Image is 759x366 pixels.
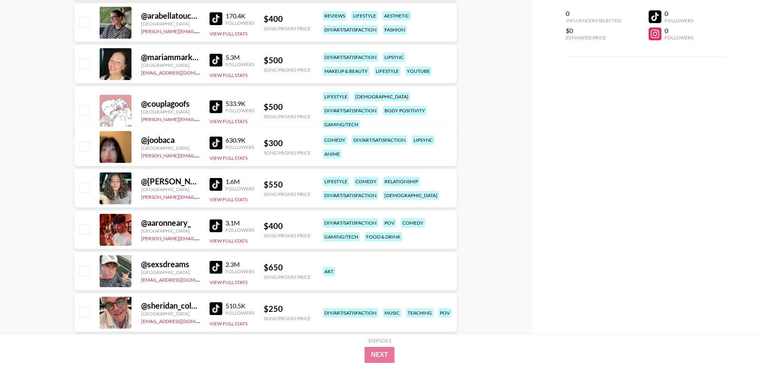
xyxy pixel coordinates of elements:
[323,267,335,276] div: art
[354,177,378,186] div: comedy
[665,18,693,23] div: Followers
[365,232,402,241] div: food & drink
[226,100,254,108] div: 533.9K
[374,67,400,76] div: lifestyle
[141,11,200,21] div: @ arabellatouchstone
[226,310,254,316] div: Followers
[226,144,254,150] div: Followers
[323,218,378,227] div: diy/art/satisfaction
[141,234,259,241] a: [PERSON_NAME][EMAIL_ADDRESS][DOMAIN_NAME]
[141,135,200,145] div: @ joobaca
[141,151,259,159] a: [PERSON_NAME][EMAIL_ADDRESS][DOMAIN_NAME]
[210,321,247,327] button: View Full Stats
[141,186,200,192] div: [GEOGRAPHIC_DATA]
[141,192,259,200] a: [PERSON_NAME][EMAIL_ADDRESS][DOMAIN_NAME]
[264,304,311,314] div: $ 250
[264,315,311,321] div: Song Promo Price
[210,261,222,274] img: TikTok
[323,106,378,115] div: diy/art/satisfaction
[351,11,378,20] div: lifestyle
[264,114,311,119] div: Song Promo Price
[210,72,247,78] button: View Full Stats
[323,308,378,317] div: diy/art/satisfaction
[352,135,407,145] div: diy/art/satisfaction
[226,186,254,192] div: Followers
[566,27,621,35] div: $0
[226,108,254,114] div: Followers
[141,269,200,275] div: [GEOGRAPHIC_DATA]
[141,21,200,27] div: [GEOGRAPHIC_DATA]
[354,92,410,101] div: [DEMOGRAPHIC_DATA]
[210,31,247,37] button: View Full Stats
[141,311,200,317] div: [GEOGRAPHIC_DATA]
[401,218,425,227] div: comedy
[226,61,254,67] div: Followers
[210,100,222,113] img: TikTok
[412,135,434,145] div: lipsync
[226,268,254,274] div: Followers
[566,35,621,41] div: Estimated Price
[665,35,693,41] div: Followers
[210,196,247,202] button: View Full Stats
[566,10,621,18] div: 0
[141,68,221,76] a: [EMAIL_ADDRESS][DOMAIN_NAME]
[210,178,222,191] img: TikTok
[406,308,433,317] div: teaching
[141,145,200,151] div: [GEOGRAPHIC_DATA]
[264,180,311,190] div: $ 550
[323,135,347,145] div: comedy
[210,279,247,285] button: View Full Stats
[323,11,347,20] div: reviews
[210,155,247,161] button: View Full Stats
[210,118,247,124] button: View Full Stats
[264,150,311,156] div: Song Promo Price
[368,338,391,344] div: Step 1 of 2
[438,308,451,317] div: pov
[226,227,254,233] div: Followers
[141,301,200,311] div: @ sheridan_coldstream
[665,27,693,35] div: 0
[141,52,200,62] div: @ mariammarksart
[264,138,311,148] div: $ 300
[226,20,254,26] div: Followers
[264,67,311,73] div: Song Promo Price
[141,259,200,269] div: @ sexsdreams
[383,106,427,115] div: body positivity
[264,262,311,272] div: $ 650
[226,53,254,61] div: 5.3M
[323,53,378,62] div: diy/art/satisfaction
[210,137,222,149] img: TikTok
[264,102,311,112] div: $ 500
[226,302,254,310] div: 510.5K
[383,191,439,200] div: [DEMOGRAPHIC_DATA]
[141,275,221,283] a: [EMAIL_ADDRESS][DOMAIN_NAME]
[141,27,259,34] a: [PERSON_NAME][EMAIL_ADDRESS][DOMAIN_NAME]
[405,67,431,76] div: youtube
[719,326,749,356] iframe: Drift Widget Chat Controller
[226,260,254,268] div: 2.3M
[264,233,311,239] div: Song Promo Price
[226,12,254,20] div: 170.4K
[226,178,254,186] div: 1.6M
[226,136,254,144] div: 630.9K
[382,11,411,20] div: aesthetic
[210,54,222,67] img: TikTok
[141,109,200,115] div: [GEOGRAPHIC_DATA]
[210,12,222,25] img: TikTok
[210,219,222,232] img: TikTok
[226,219,254,227] div: 3.1M
[210,302,222,315] img: TikTok
[141,218,200,228] div: @ aaronneary_
[383,218,396,227] div: pov
[323,25,378,34] div: diy/art/satisfaction
[141,317,221,324] a: [EMAIL_ADDRESS][DOMAIN_NAME]
[264,55,311,65] div: $ 500
[264,274,311,280] div: Song Promo Price
[141,62,200,68] div: [GEOGRAPHIC_DATA]
[665,10,693,18] div: 0
[323,67,369,76] div: makeup & beauty
[264,221,311,231] div: $ 400
[323,177,349,186] div: lifestyle
[323,92,349,101] div: lifestyle
[323,232,360,241] div: gaming/tech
